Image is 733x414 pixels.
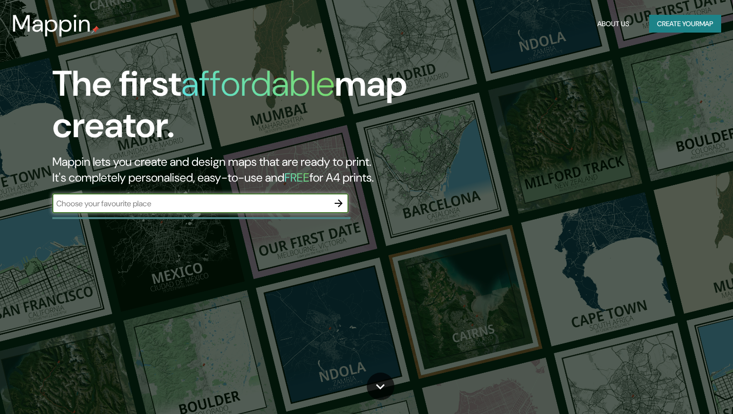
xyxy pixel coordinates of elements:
[649,15,721,33] button: Create yourmap
[91,26,99,34] img: mappin-pin
[52,63,419,154] h1: The first map creator.
[181,61,335,107] h1: affordable
[593,15,633,33] button: About Us
[284,170,309,185] h5: FREE
[52,198,329,209] input: Choose your favourite place
[52,154,419,186] h2: Mappin lets you create and design maps that are ready to print. It's completely personalised, eas...
[12,10,91,38] h3: Mappin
